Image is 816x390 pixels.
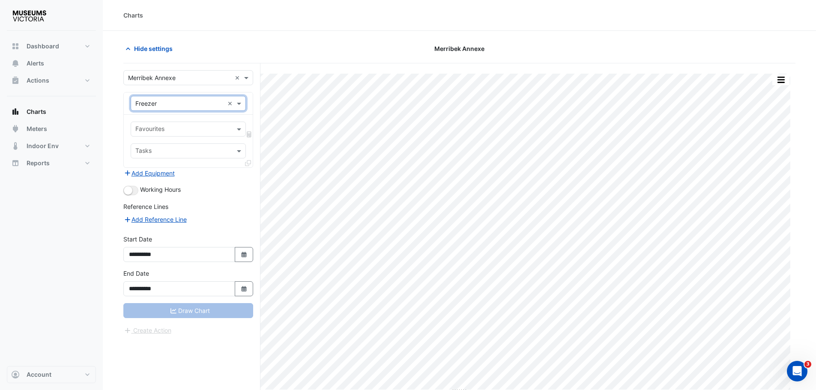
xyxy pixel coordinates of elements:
button: Charts [7,103,96,120]
span: Clear [235,73,242,82]
button: Alerts [7,55,96,72]
app-icon: Actions [11,76,20,85]
span: Working Hours [140,186,181,193]
app-icon: Indoor Env [11,142,20,150]
div: Charts [123,11,143,20]
div: Favourites [134,124,164,135]
span: Clone Favourites and Tasks from this Equipment to other Equipment [245,159,251,167]
app-escalated-ticket-create-button: Please correct errors first [123,326,172,333]
span: Merribek Annexe [434,44,484,53]
button: More Options [772,74,789,85]
span: Meters [27,125,47,133]
button: Add Equipment [123,168,175,178]
button: Actions [7,72,96,89]
div: Tasks [134,146,152,157]
span: Charts [27,107,46,116]
button: Hide settings [123,41,178,56]
button: Account [7,366,96,383]
button: Meters [7,120,96,137]
label: Reference Lines [123,202,168,211]
span: Account [27,370,51,379]
label: Start Date [123,235,152,244]
img: Company Logo [10,7,49,24]
button: Indoor Env [7,137,96,155]
span: Alerts [27,59,44,68]
app-icon: Dashboard [11,42,20,51]
label: End Date [123,269,149,278]
iframe: Intercom live chat [787,361,807,381]
span: Actions [27,76,49,85]
button: Add Reference Line [123,214,187,224]
span: Clear [227,99,235,108]
button: Reports [7,155,96,172]
app-icon: Alerts [11,59,20,68]
app-icon: Charts [11,107,20,116]
fa-icon: Select Date [240,251,248,258]
span: Hide settings [134,44,173,53]
span: Reports [27,159,50,167]
span: 3 [804,361,811,368]
span: Dashboard [27,42,59,51]
fa-icon: Select Date [240,285,248,292]
button: Dashboard [7,38,96,55]
span: Indoor Env [27,142,59,150]
app-icon: Reports [11,159,20,167]
span: Choose Function [245,131,253,138]
app-icon: Meters [11,125,20,133]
